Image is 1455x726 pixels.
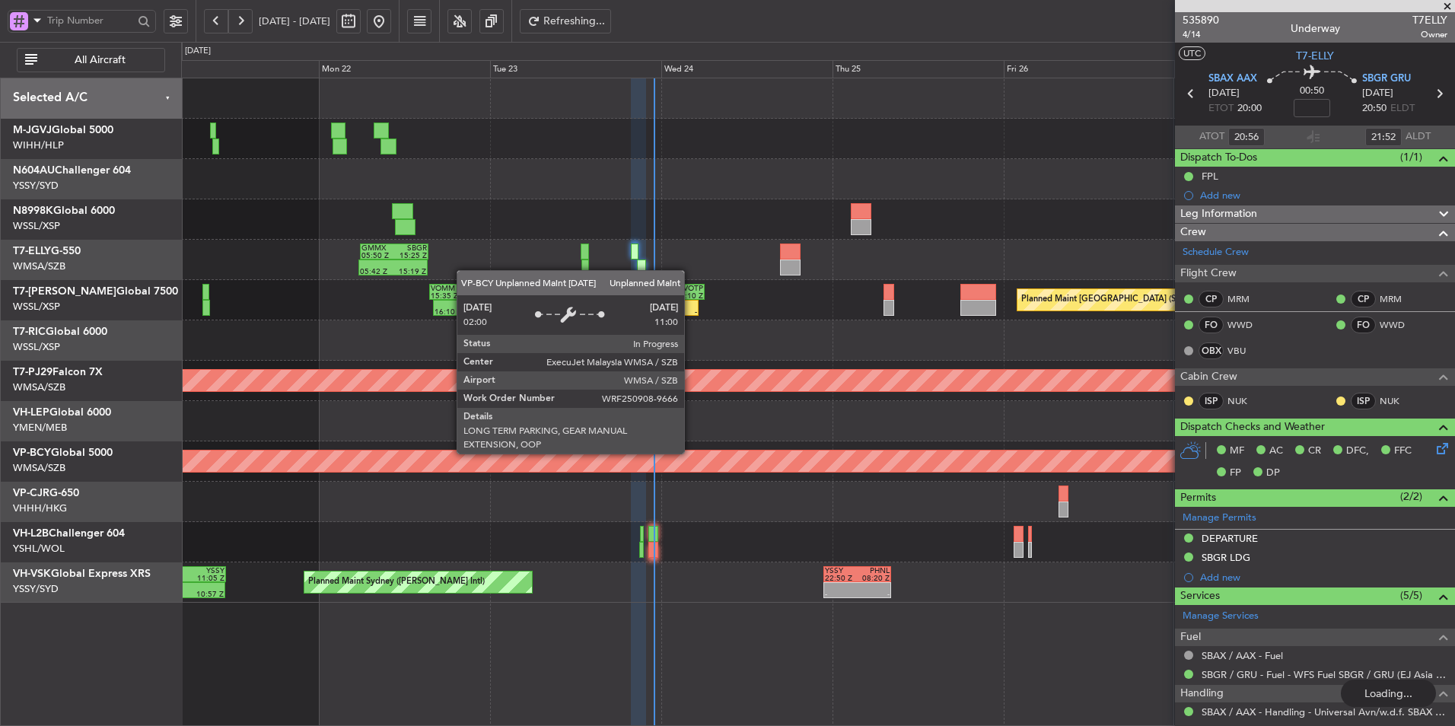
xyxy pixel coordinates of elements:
[13,246,51,256] span: T7-ELLY
[1183,511,1256,526] a: Manage Permits
[1199,342,1224,359] div: OBX
[13,205,53,216] span: N8998K
[259,14,330,28] span: [DATE] - [DATE]
[466,285,502,292] div: EGGW
[1400,489,1422,505] span: (2/2)
[13,528,49,539] span: VH-L2B
[639,285,671,292] div: EGGW
[1390,101,1415,116] span: ELDT
[1362,72,1411,87] span: SBGR GRU
[1227,318,1262,332] a: WWD
[530,288,700,311] div: AOG Maint London ([GEOGRAPHIC_DATA])
[1412,12,1447,28] span: T7ELLY
[13,421,67,435] a: YMEN/MEB
[13,381,65,394] a: WMSA/SZB
[1269,444,1283,459] span: AC
[1202,532,1258,545] div: DEPARTURE
[857,591,890,598] div: -
[1362,86,1393,101] span: [DATE]
[13,205,115,216] a: N8998KGlobal 6000
[1180,489,1216,507] span: Permits
[1365,128,1402,146] input: --:--
[1230,466,1241,481] span: FP
[1394,444,1412,459] span: FFC
[308,571,485,594] div: Planned Maint Sydney ([PERSON_NAME] Intl)
[543,16,606,27] span: Refreshing...
[13,165,55,176] span: N604AU
[393,268,426,275] div: 15:19 Z
[13,488,79,498] a: VP-CJRG-650
[857,567,890,575] div: PHNL
[1200,571,1447,584] div: Add new
[1228,128,1265,146] input: --:--
[47,9,133,32] input: Trip Number
[671,285,703,292] div: VOTP
[1351,291,1376,307] div: CP
[189,591,224,598] div: 10:57 Z
[1351,317,1376,333] div: FO
[1199,393,1224,409] div: ISP
[1291,21,1340,37] div: Underway
[319,60,490,78] div: Mon 22
[1179,46,1205,60] button: UTC
[470,308,506,316] div: 02:30 Z
[13,447,113,458] a: VP-BCYGlobal 5000
[40,55,160,65] span: All Aircraft
[1202,170,1218,183] div: FPL
[13,488,49,498] span: VP-CJR
[1183,28,1219,41] span: 4/14
[13,407,111,418] a: VH-LEPGlobal 6000
[1346,444,1369,459] span: DFC,
[13,300,60,314] a: WSSL/XSP
[13,542,65,556] a: YSHL/WOL
[1004,60,1175,78] div: Fri 26
[1227,292,1262,306] a: MRM
[1412,28,1447,41] span: Owner
[1208,101,1234,116] span: ETOT
[466,292,502,300] div: 01:55 Z
[1180,368,1237,386] span: Cabin Crew
[1400,149,1422,165] span: (1/1)
[1180,224,1206,241] span: Crew
[13,502,67,515] a: VHHH/HKG
[1021,288,1200,311] div: Planned Maint [GEOGRAPHIC_DATA] (Seletar)
[1180,265,1237,282] span: Flight Crew
[1202,668,1447,681] a: SBGR / GRU - Fuel - WFS Fuel SBGR / GRU (EJ Asia Only)
[1180,205,1257,223] span: Leg Information
[520,9,611,33] button: Refreshing...
[1380,292,1414,306] a: MRM
[13,367,53,377] span: T7-PJ29
[13,246,81,256] a: T7-ELLYG-550
[189,567,224,575] div: YSSY
[1202,649,1283,662] a: SBAX / AAX - Fuel
[1406,129,1431,145] span: ALDT
[13,340,60,354] a: WSSL/XSP
[361,244,394,252] div: GMMX
[13,286,116,297] span: T7-[PERSON_NAME]
[1227,344,1262,358] a: VBU
[13,286,178,297] a: T7-[PERSON_NAME]Global 7500
[431,292,466,300] div: 15:35 Z
[833,60,1004,78] div: Thu 25
[1180,149,1257,167] span: Dispatch To-Dos
[1380,394,1414,408] a: NUK
[361,252,394,260] div: 05:50 Z
[435,308,470,316] div: 16:10 Z
[1183,12,1219,28] span: 535890
[1380,318,1414,332] a: WWD
[13,260,65,273] a: WMSA/SZB
[633,308,665,316] div: 19:59 Z
[1180,587,1220,605] span: Services
[1341,680,1436,707] div: Loading...
[1199,129,1224,145] span: ATOT
[639,292,671,300] div: 20:50 Z
[1308,444,1321,459] span: CR
[1266,466,1280,481] span: DP
[13,165,131,176] a: N604AUChallenger 604
[825,591,858,598] div: -
[13,367,103,377] a: T7-PJ29Falcon 7X
[13,461,65,475] a: WMSA/SZB
[148,60,319,78] div: Sun 21
[1227,394,1262,408] a: NUK
[825,575,858,582] div: 22:50 Z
